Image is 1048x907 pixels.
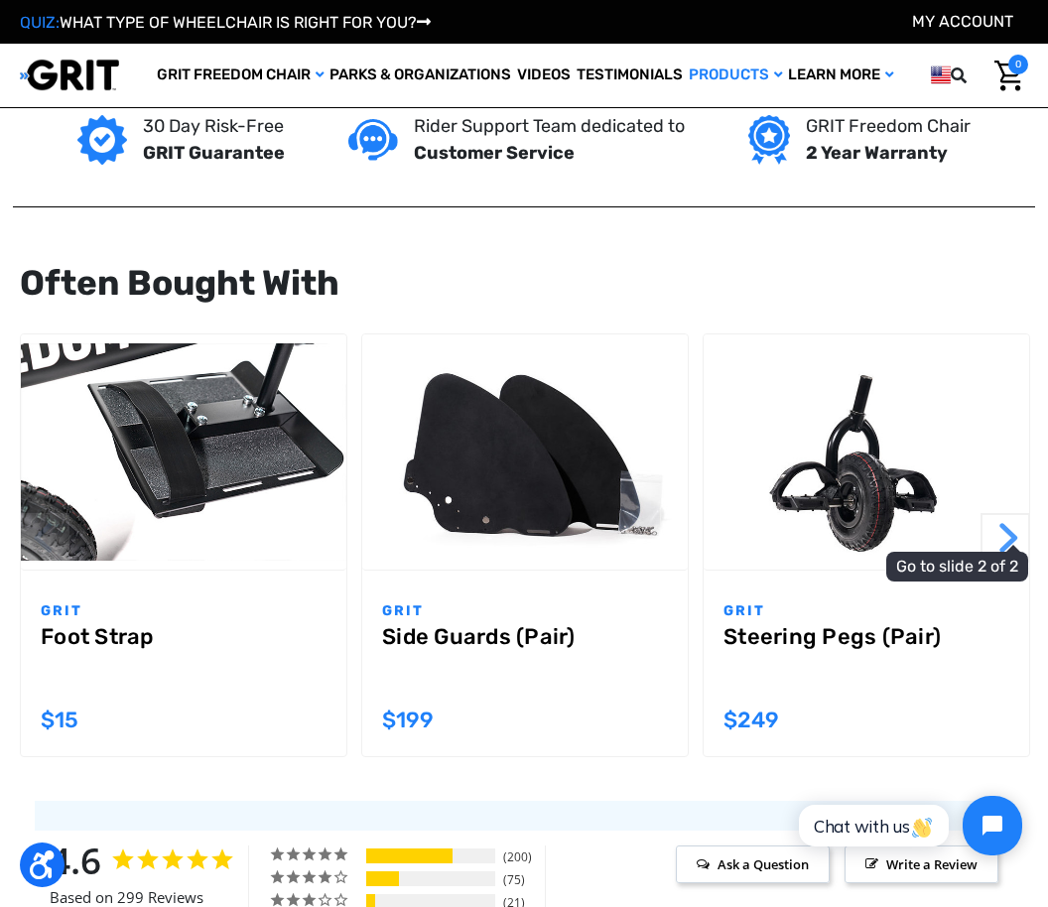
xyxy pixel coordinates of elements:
[498,848,540,865] div: 200
[154,44,327,107] a: GRIT Freedom Chair
[931,63,951,87] img: us.png
[777,779,1039,872] iframe: Tidio Chat
[382,707,434,733] span: $199
[362,334,688,571] a: Side Guards (Pair),$199.00
[327,44,514,107] a: Parks & Organizations
[41,707,78,733] span: $15
[382,624,668,696] a: Side Guards (Pair),$199.00
[143,142,285,164] strong: GRIT Guarantee
[50,835,101,885] strong: 4.6
[21,343,346,561] img: GRIT Foot Strap: velcro strap shown looped through slots on footplate of GRIT Freedom Chair to ke...
[20,257,1028,310] div: Often Bought With
[414,113,685,140] p: Rider Support Team dedicated to
[366,871,399,886] div: 25%
[723,707,779,733] span: $249
[143,113,285,140] p: 30 Day Risk-Free
[723,600,1009,621] p: GRIT
[366,848,495,863] div: 5-Star Ratings
[20,59,119,91] img: GRIT All-Terrain Wheelchair and Mobility Equipment
[77,115,127,165] img: 30 Day Risk-Free GRIT Guarantee
[20,513,69,563] button: Go to slide 2 of 2
[994,61,1023,91] img: Cart
[989,55,1028,96] a: Cart with 0 items
[366,848,453,863] div: 67%
[1008,55,1028,74] span: 0
[912,12,1013,31] a: Account
[269,845,363,862] div: 5 ★
[41,600,327,621] p: GRIT
[41,624,327,696] a: Foot Strap,$15.00
[980,55,989,96] input: Search
[498,871,540,888] div: 75
[806,142,948,164] strong: 2 Year Warranty
[20,13,60,32] span: QUIZ:
[366,871,495,886] div: 4-Star Ratings
[686,44,785,107] a: Products
[414,142,575,164] strong: Customer Service
[348,119,398,160] img: Rider Support Team dedicated to Customer Service
[514,44,574,107] a: Videos
[704,334,1029,571] a: Steering Pegs (Pair),$249.00
[21,334,346,571] a: Foot Strap,$15.00
[981,513,1030,563] button: Go to slide 2 of 2
[269,868,363,885] div: 4 ★
[20,13,431,32] a: QUIZ:WHAT TYPE OF WHEELCHAIR IS RIGHT FOR YOU?
[723,624,1009,696] a: Steering Pegs (Pair),$249.00
[704,343,1029,561] img: GRIT Steering Pegs: pair of foot rests attached to front mountainboard caster wheel of GRIT Freed...
[676,845,830,883] span: Ask a Question
[382,600,668,621] p: GRIT
[806,113,971,140] p: GRIT Freedom Chair
[748,115,789,165] img: GRIT Freedom Chair 2 Year Warranty
[785,44,896,107] a: Learn More
[574,44,686,107] a: Testimonials
[362,343,688,561] img: GRIT Side Guards: pair of side guards and hardware to attach to GRIT Freedom Chair, to protect cl...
